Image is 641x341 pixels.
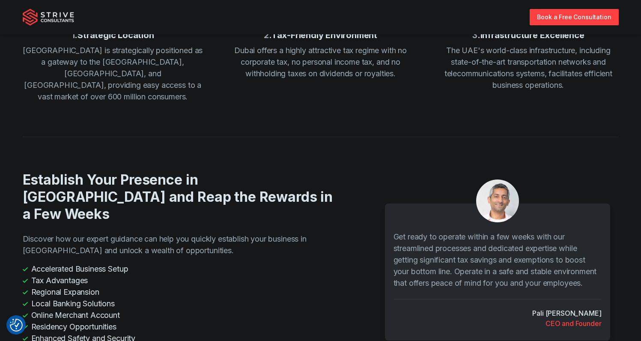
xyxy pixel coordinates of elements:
[10,319,23,332] img: Revisit consent button
[476,179,519,222] img: Pali Banwait, CEO, Strive Consultants, Dubai, UAE
[394,231,602,289] p: Get ready to operate within a few weeks with our streamlined processes and dedicated expertise wh...
[23,45,203,102] p: [GEOGRAPHIC_DATA] is strategically positioned as a gateway to the [GEOGRAPHIC_DATA], [GEOGRAPHIC_...
[72,30,154,42] h3: . Strategic Location
[23,263,339,275] li: Accelerated Business Setup
[23,309,339,321] li: Online Merchant Account
[546,318,602,329] div: CEO and Founder
[264,30,269,40] span: 2
[23,171,339,223] h2: Establish Your Presence in [GEOGRAPHIC_DATA] and Reap the Rewards in a Few Weeks
[23,286,339,298] li: Regional Expansion
[532,308,601,318] cite: Pali [PERSON_NAME]
[472,30,584,42] h4: . Infrastructure Excellence
[530,9,618,25] a: Book a Free Consultation
[23,9,74,26] img: Strive Consultants
[23,321,339,332] li: Residency Opportunities
[23,298,339,309] li: Local Banking Solutions
[23,233,339,256] p: Discover how our expert guidance can help you quickly establish your business in [GEOGRAPHIC_DATA...
[472,30,477,40] span: 3
[230,45,411,79] p: Dubai offers a highly attractive tax regime with no corporate tax, no personal income tax, and no...
[10,319,23,332] button: Consent Preferences
[72,30,75,40] span: 1
[23,275,339,286] li: Tax Advantages
[438,45,618,91] p: The UAE's world-class infrastructure, including state-of-the-art transportation networks and tele...
[264,30,377,42] h4: . Tax-Friendly Environment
